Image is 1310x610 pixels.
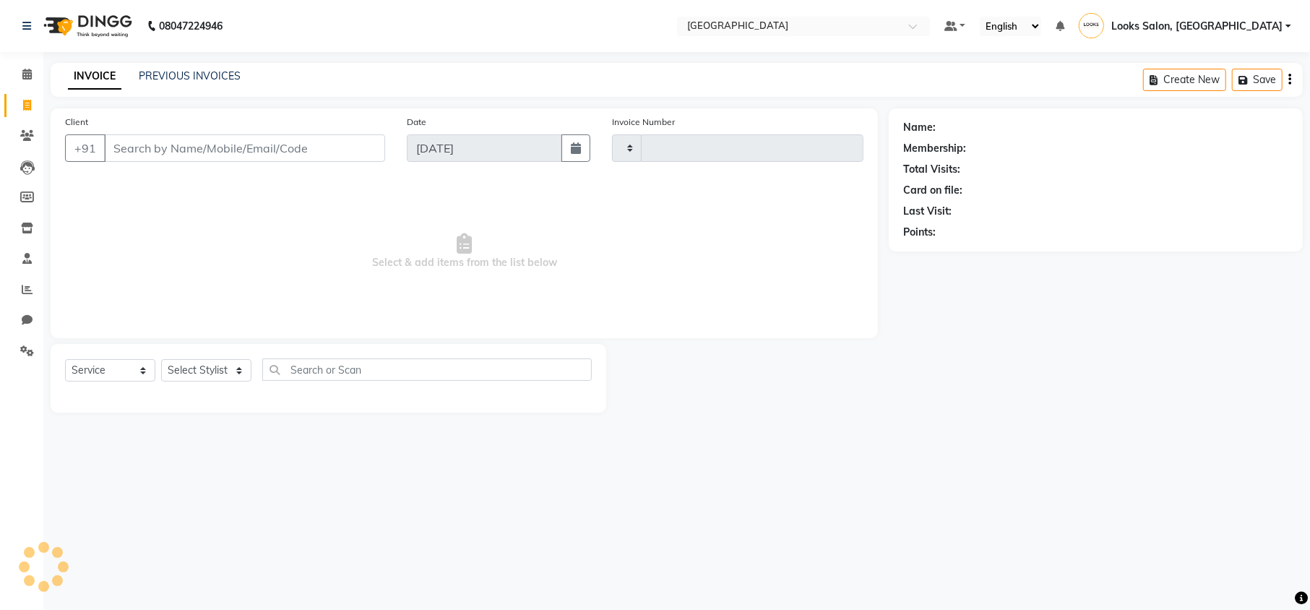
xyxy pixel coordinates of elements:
b: 08047224946 [159,6,223,46]
img: logo [37,6,136,46]
button: +91 [65,134,105,162]
label: Date [407,116,426,129]
div: Membership: [903,141,966,156]
div: Total Visits: [903,162,960,177]
label: Client [65,116,88,129]
a: INVOICE [68,64,121,90]
label: Invoice Number [612,116,675,129]
a: PREVIOUS INVOICES [139,69,241,82]
input: Search by Name/Mobile/Email/Code [104,134,385,162]
div: Name: [903,120,936,135]
div: Last Visit: [903,204,952,219]
div: Card on file: [903,183,962,198]
button: Create New [1143,69,1226,91]
button: Save [1232,69,1283,91]
div: Points: [903,225,936,240]
img: Looks Salon, MG Road [1079,13,1104,38]
input: Search or Scan [262,358,592,381]
span: Looks Salon, [GEOGRAPHIC_DATA] [1111,19,1283,34]
span: Select & add items from the list below [65,179,863,324]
